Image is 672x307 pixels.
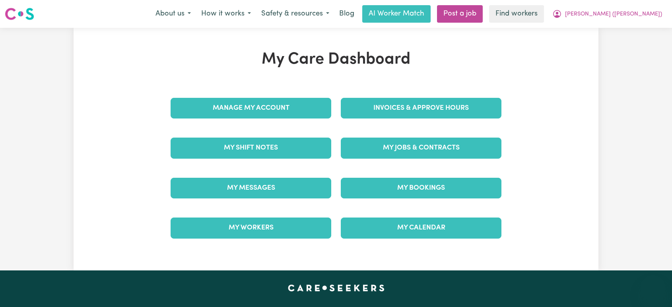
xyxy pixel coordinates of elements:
[171,178,331,198] a: My Messages
[171,138,331,158] a: My Shift Notes
[196,6,256,22] button: How it works
[288,285,385,291] a: Careseekers home page
[166,50,506,69] h1: My Care Dashboard
[5,5,34,23] a: Careseekers logo
[334,5,359,23] a: Blog
[150,6,196,22] button: About us
[640,275,666,301] iframe: Button to launch messaging window
[437,5,483,23] a: Post a job
[341,138,501,158] a: My Jobs & Contracts
[362,5,431,23] a: AI Worker Match
[341,98,501,119] a: Invoices & Approve Hours
[489,5,544,23] a: Find workers
[565,10,662,19] span: [PERSON_NAME] ([PERSON_NAME])
[256,6,334,22] button: Safety & resources
[341,218,501,238] a: My Calendar
[171,218,331,238] a: My Workers
[547,6,667,22] button: My Account
[171,98,331,119] a: Manage My Account
[341,178,501,198] a: My Bookings
[5,7,34,21] img: Careseekers logo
